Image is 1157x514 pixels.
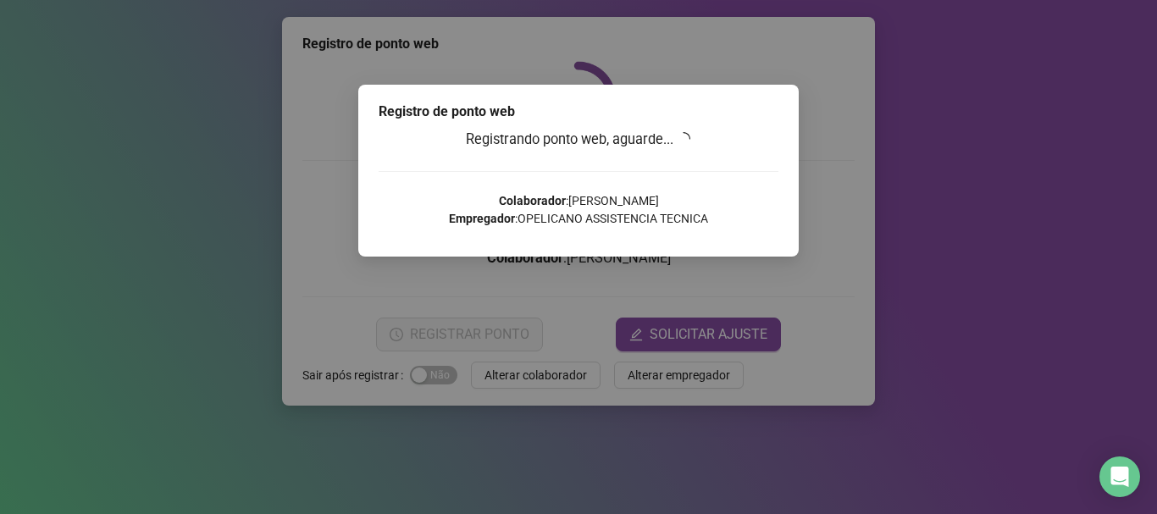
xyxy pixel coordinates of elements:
div: Open Intercom Messenger [1099,456,1140,497]
p: : [PERSON_NAME] : OPELICANO ASSISTENCIA TECNICA [379,192,778,228]
div: Registro de ponto web [379,102,778,122]
strong: Empregador [449,212,515,225]
h3: Registrando ponto web, aguarde... [379,129,778,151]
strong: Colaborador [499,194,566,207]
span: loading [675,130,693,148]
